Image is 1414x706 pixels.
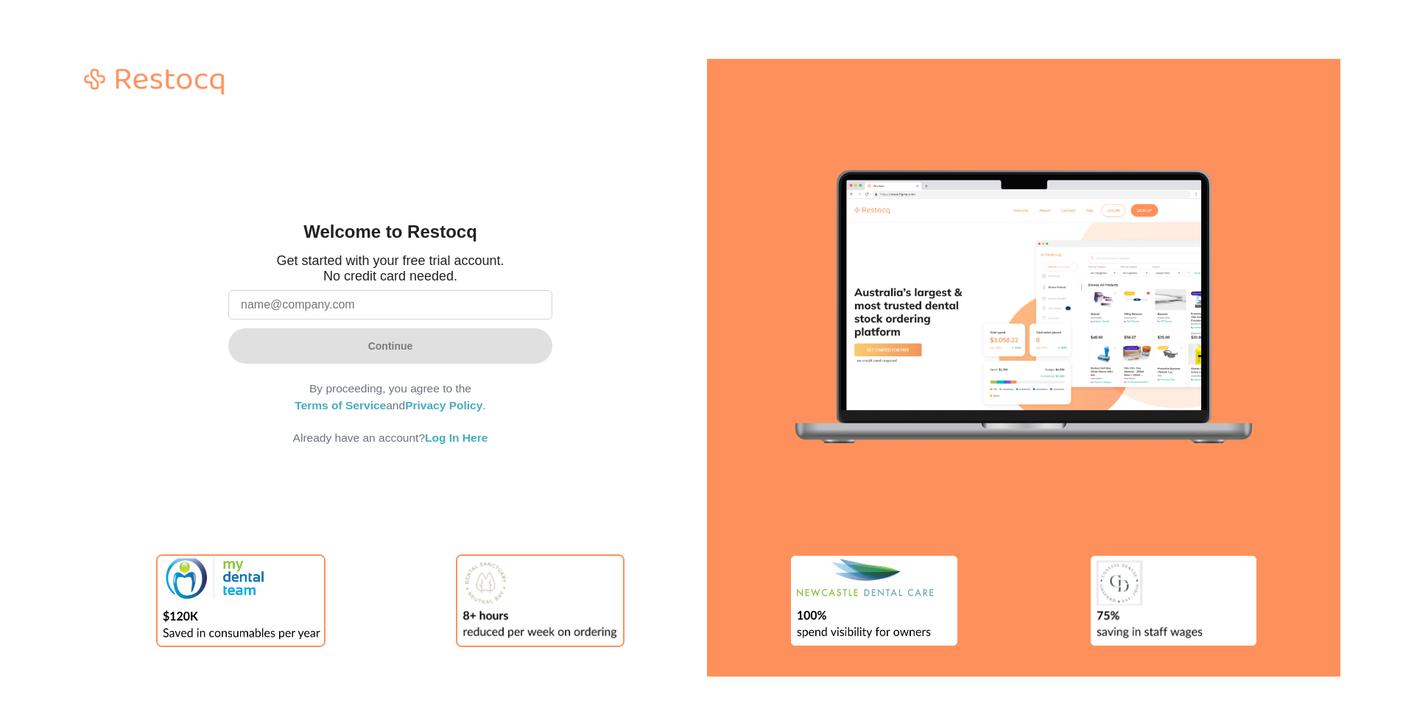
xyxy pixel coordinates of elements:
[74,59,236,101] img: Restocq Logo
[1091,556,1257,646] img: Coastal Dental
[405,399,482,412] a: Privacy Policy
[276,253,504,269] p: Get started with your free trial account.
[276,222,504,242] h1: Welcome to Restocq
[228,397,552,414] p: and .
[228,429,552,446] p: Already have an account?
[276,269,504,284] p: No credit card needed.
[795,170,1252,443] img: Hero Image
[158,556,324,646] img: My Dental Team
[791,556,957,646] img: Newcastle Dental Care
[295,399,386,412] a: Terms of Service
[228,380,552,397] p: By proceeding, you agree to the
[425,431,488,444] a: Log In Here
[228,328,552,364] button: Continue
[228,290,552,320] input: name@company.com
[457,556,624,646] img: Dental Sanctuary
